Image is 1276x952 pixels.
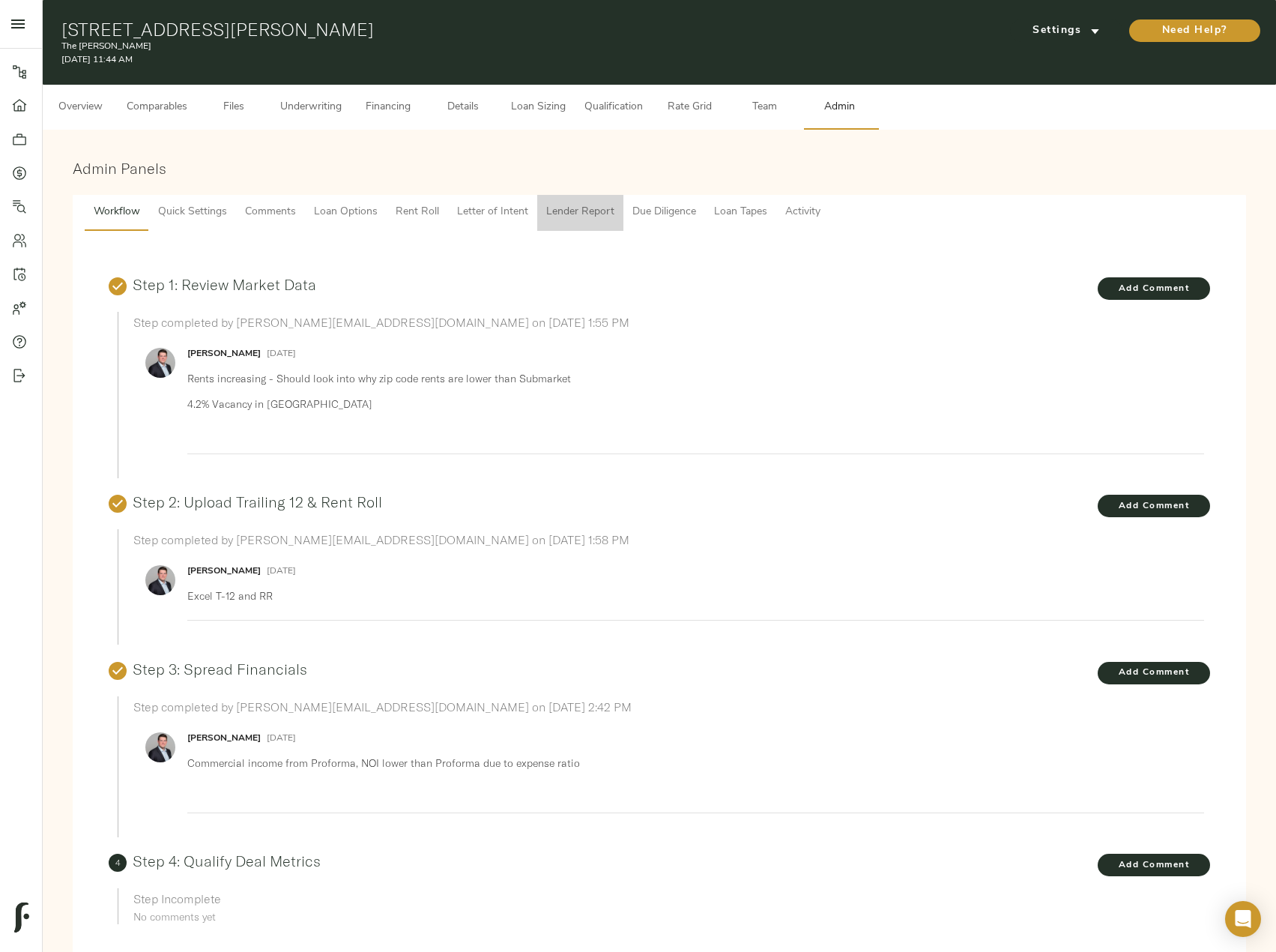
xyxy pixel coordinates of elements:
span: [DATE] [267,349,296,358]
p: Rents increasing - Should look into why zip code rents are lower than Submarket [187,371,1192,386]
button: Add Comment [1098,277,1210,300]
span: Underwriting [280,98,342,117]
span: Settings [1025,22,1107,40]
p: 4.2% Vacancy in [GEOGRAPHIC_DATA] [187,397,1192,412]
a: Step 4: Qualify Deal Metrics [133,852,321,870]
button: Need Help? [1129,19,1260,42]
span: Add Comment [1098,858,1210,873]
span: Lender Report [546,203,614,222]
strong: [PERSON_NAME] [187,734,261,743]
span: Comparables [127,98,187,117]
span: Loan Sizing [510,98,566,117]
span: Loan Options [314,203,378,222]
h6: Step Incomplete [133,888,1204,909]
span: Admin [811,98,868,117]
span: Loan Tapes [714,203,767,222]
span: Due Diligence [632,203,696,222]
img: ACg8ocIz5g9J6yCiuTqIbLSOf7QS26iXPmlYHhlR4Dia-I2p_gZrFA=s96-c [145,565,175,595]
button: Add Comment [1098,662,1210,684]
h3: Admin Panels [73,160,1246,177]
span: [DATE] [267,567,296,576]
img: ACg8ocIz5g9J6yCiuTqIbLSOf7QS26iXPmlYHhlR4Dia-I2p_gZrFA=s96-c [145,348,175,378]
span: Qualification [584,98,643,117]
button: Add Comment [1098,495,1210,517]
span: Quick Settings [158,203,227,222]
img: logo [14,903,29,933]
span: Overview [52,98,109,117]
h6: Step completed by [PERSON_NAME][EMAIL_ADDRESS][DOMAIN_NAME] on [DATE] 1:58 PM [133,529,1204,550]
div: Open Intercom Messenger [1225,901,1261,937]
span: Activity [785,203,820,222]
p: Excel T-12 and RR [187,588,1192,603]
a: Step 2: Upload Trailing 12 & Rent Roll [133,492,382,511]
button: Add Comment [1098,854,1210,876]
h1: [STREET_ADDRESS][PERSON_NAME] [61,19,859,40]
span: Add Comment [1098,498,1210,514]
p: No comments yet [133,909,1204,924]
text: 4 [115,857,120,868]
span: Details [435,98,492,117]
span: Letter of Intent [457,203,528,222]
a: Step 1: Review Market Data [133,275,316,294]
span: Team [736,98,793,117]
strong: [PERSON_NAME] [187,567,261,576]
span: Workflow [94,203,140,222]
button: Settings [1010,19,1122,42]
h6: Step completed by [PERSON_NAME][EMAIL_ADDRESS][DOMAIN_NAME] on [DATE] 1:55 PM [133,312,1204,333]
h6: Step completed by [PERSON_NAME][EMAIL_ADDRESS][DOMAIN_NAME] on [DATE] 2:42 PM [133,696,1204,717]
span: [DATE] [267,734,296,743]
span: Files [205,98,262,117]
p: [DATE] 11:44 AM [61,53,859,67]
span: Add Comment [1098,281,1210,297]
span: Need Help? [1144,22,1245,40]
img: ACg8ocIz5g9J6yCiuTqIbLSOf7QS26iXPmlYHhlR4Dia-I2p_gZrFA=s96-c [145,732,175,762]
a: Step 3: Spread Financials [133,660,307,678]
span: Rate Grid [661,98,718,117]
p: The [PERSON_NAME] [61,40,859,53]
p: Commercial income from Proforma, NOI lower than Proforma due to expense ratio [187,756,1192,771]
strong: [PERSON_NAME] [187,349,261,358]
span: Rent Roll [396,203,439,222]
span: Comments [245,203,296,222]
span: Add Comment [1098,665,1210,681]
span: Financing [360,98,417,117]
